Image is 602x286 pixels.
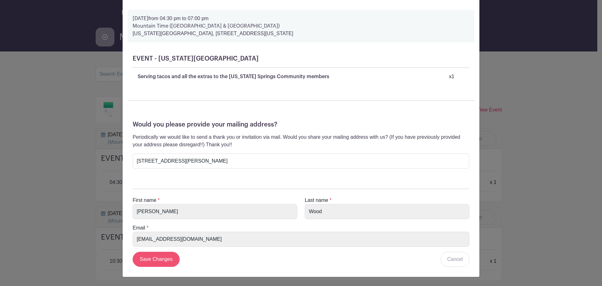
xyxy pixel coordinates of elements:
p: from 04:30 pm to 07:00 pm [133,15,469,22]
strong: [DATE] [133,16,148,21]
input: Save Changes [133,252,180,267]
span: x [449,74,451,79]
p: Periodically we would like to send a thank you or invitation via mail. Would you share your maili... [133,133,469,148]
p: [US_STATE][GEOGRAPHIC_DATA], [STREET_ADDRESS][US_STATE] [133,30,469,37]
h5: Would you please provide your mailing address? [133,121,469,128]
label: First name [133,197,156,204]
a: Cancel [441,252,469,267]
input: Type your answer [133,154,469,169]
p: Serving tacos and all the extras to the [US_STATE] Springs Community members [138,73,329,80]
div: 1 [449,73,454,80]
label: Last name [305,197,328,204]
h5: EVENT - [US_STATE][GEOGRAPHIC_DATA] [133,55,469,62]
strong: Mountain Time ([GEOGRAPHIC_DATA] & [GEOGRAPHIC_DATA]) [133,24,280,29]
label: Email [133,224,145,232]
